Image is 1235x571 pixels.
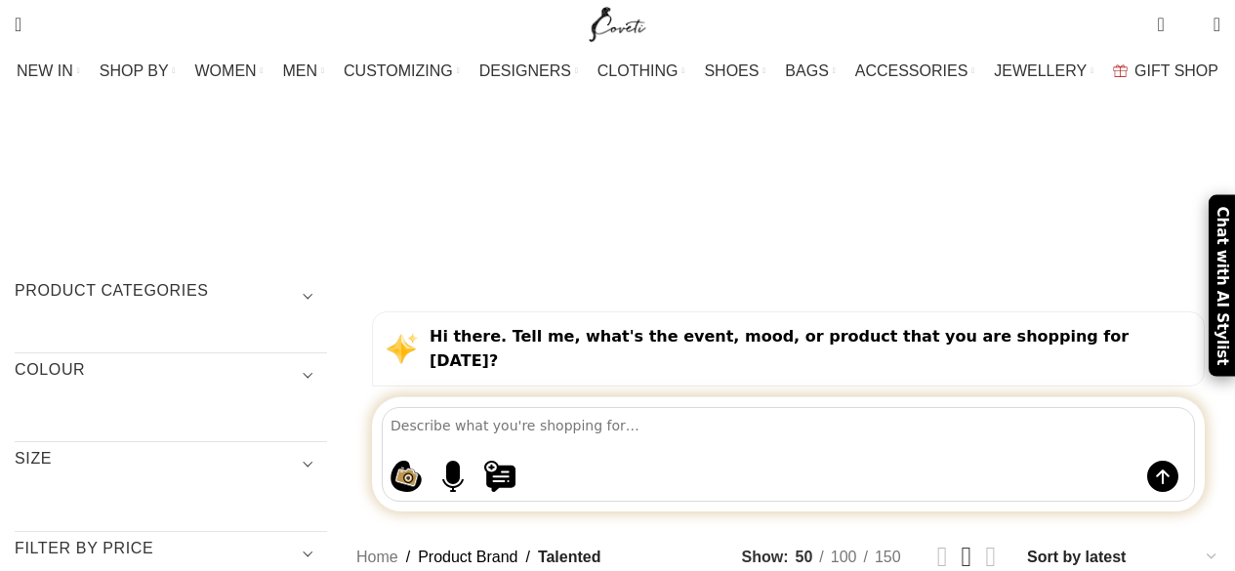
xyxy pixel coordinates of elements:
span: GIFT SHOP [1134,61,1218,80]
span: BAGS [785,61,828,80]
h3: COLOUR [15,359,327,392]
a: CUSTOMIZING [344,52,460,91]
span: CLOTHING [597,61,679,80]
span: DESIGNERS [479,61,571,80]
a: DESIGNERS [479,52,578,91]
a: 0 [1147,5,1173,44]
a: JEWELLERY [994,52,1093,91]
span: SHOES [704,61,759,80]
span: ACCESSORIES [855,61,968,80]
h3: Product categories [15,280,327,313]
a: WOMEN [195,52,264,91]
span: SHOP BY [100,61,169,80]
a: ACCESSORIES [855,52,975,91]
span: CUSTOMIZING [344,61,453,80]
a: MEN [283,52,324,91]
a: GIFT SHOP [1113,52,1218,91]
span: 0 [1183,20,1198,34]
a: SHOES [704,52,765,91]
span: 0 [1159,10,1173,24]
div: Main navigation [5,52,1230,91]
a: NEW IN [17,52,80,91]
a: Search [5,5,31,44]
div: My Wishlist [1179,5,1199,44]
a: Site logo [585,15,650,31]
h3: SIZE [15,448,327,481]
span: JEWELLERY [994,61,1087,80]
a: CLOTHING [597,52,685,91]
h3: Filter by price [15,538,327,571]
img: GiftBag [1113,64,1128,77]
a: BAGS [785,52,835,91]
span: NEW IN [17,61,73,80]
a: SHOP BY [100,52,176,91]
span: MEN [283,61,318,80]
span: WOMEN [195,61,257,80]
